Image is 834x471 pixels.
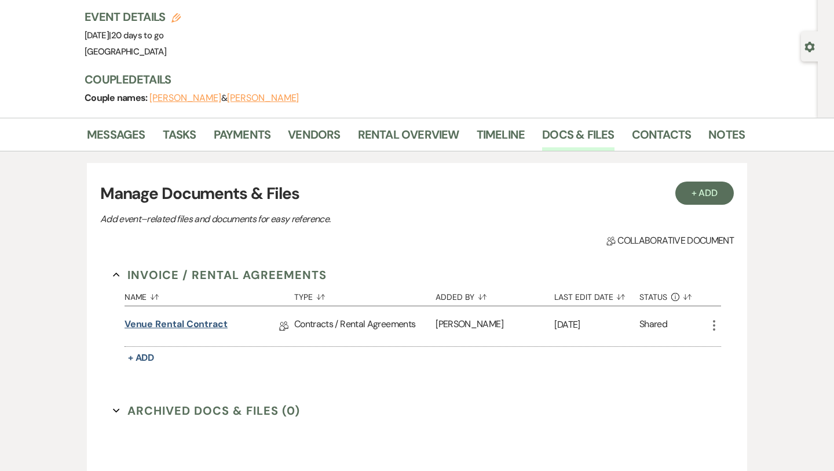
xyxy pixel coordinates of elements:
span: 20 days to go [111,30,164,41]
button: Archived Docs & Files (0) [113,402,300,419]
div: Contracts / Rental Agreements [294,306,436,346]
button: Invoice / Rental Agreements [113,266,327,284]
a: Venue Rental Contract [125,317,228,335]
a: Timeline [477,125,525,151]
span: [DATE] [85,30,163,41]
span: | [109,30,163,41]
p: Add event–related files and documents for easy reference. [100,212,506,227]
p: [DATE] [554,317,639,332]
a: Vendors [288,125,340,151]
a: Tasks [163,125,196,151]
button: Type [294,284,436,306]
span: [GEOGRAPHIC_DATA] [85,46,166,57]
a: Rental Overview [358,125,459,151]
a: Payments [214,125,271,151]
button: + Add [125,350,158,366]
button: [PERSON_NAME] [227,93,299,103]
button: Status [639,284,707,306]
h3: Manage Documents & Files [100,182,734,206]
a: Notes [708,125,745,151]
a: Contacts [632,125,692,151]
button: Open lead details [804,41,815,52]
a: Docs & Files [542,125,614,151]
span: & [149,92,299,104]
button: Last Edit Date [554,284,639,306]
h3: Couple Details [85,71,733,88]
a: Messages [87,125,145,151]
div: [PERSON_NAME] [436,306,554,346]
button: Added By [436,284,554,306]
h3: Event Details [85,9,181,25]
span: Couple names: [85,92,149,104]
span: Collaborative document [606,234,734,248]
button: + Add [675,182,734,205]
span: Status [639,293,667,301]
button: [PERSON_NAME] [149,93,221,103]
span: + Add [128,352,155,364]
button: Name [125,284,294,306]
div: Shared [639,317,667,335]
